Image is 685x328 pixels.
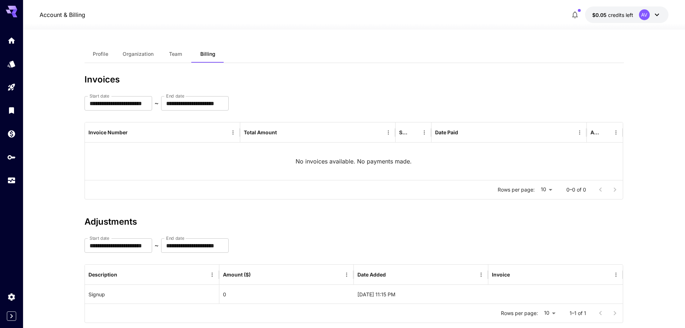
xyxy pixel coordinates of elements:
p: Rows per page: [501,310,538,317]
div: Action [590,129,600,135]
button: Menu [575,127,585,138]
button: Menu [611,270,621,280]
div: Models [7,57,16,66]
div: Wallet [7,129,16,138]
button: Menu [611,127,621,138]
h3: Invoices [85,75,624,85]
span: Billing [200,51,215,57]
button: Menu [228,127,238,138]
div: Home [7,34,16,43]
div: Invoice [492,271,510,278]
div: AV [639,9,650,20]
p: 1–1 of 1 [570,310,586,317]
p: Signup [88,291,105,298]
button: Menu [476,270,486,280]
span: Team [169,51,182,57]
button: Sort [409,127,419,138]
div: Total Amount [244,129,277,135]
label: End date [166,235,184,241]
div: Amount ($) [223,271,251,278]
p: 0–0 of 0 [566,186,586,193]
button: $0.05AV [585,6,668,23]
div: Date Paid [435,129,458,135]
div: Status [399,129,408,135]
nav: breadcrumb [40,10,85,19]
label: End date [166,93,184,99]
p: No invoices available. No payments made. [296,157,412,166]
button: Sort [128,127,138,138]
div: Invoice Number [88,129,128,135]
button: Sort [387,270,397,280]
button: Expand sidebar [7,311,16,321]
div: Library [7,106,16,115]
a: Account & Billing [40,10,85,19]
div: 10 [538,184,555,195]
p: Rows per page: [498,186,535,193]
div: 0 [219,285,354,304]
div: API Keys [7,153,16,162]
label: Start date [90,93,109,99]
button: Sort [459,127,469,138]
button: Menu [383,127,393,138]
p: ~ [155,241,159,250]
div: Description [88,271,117,278]
button: Menu [342,270,352,280]
div: Playground [7,83,16,92]
div: $0.05 [592,11,633,19]
span: Profile [93,51,108,57]
h3: Adjustments [85,217,624,227]
button: Sort [278,127,288,138]
span: $0.05 [592,12,608,18]
div: Usage [7,176,16,185]
button: Menu [207,270,217,280]
div: Settings [7,292,16,301]
span: credits left [608,12,633,18]
p: ~ [155,99,159,108]
div: Date Added [357,271,386,278]
div: 10 [541,308,558,318]
span: Organization [123,51,154,57]
div: 02-10-2025 11:15 PM [354,285,488,304]
button: Sort [118,270,128,280]
button: Sort [511,270,521,280]
button: Menu [419,127,429,138]
button: Sort [601,127,611,138]
button: Sort [251,270,261,280]
label: Start date [90,235,109,241]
